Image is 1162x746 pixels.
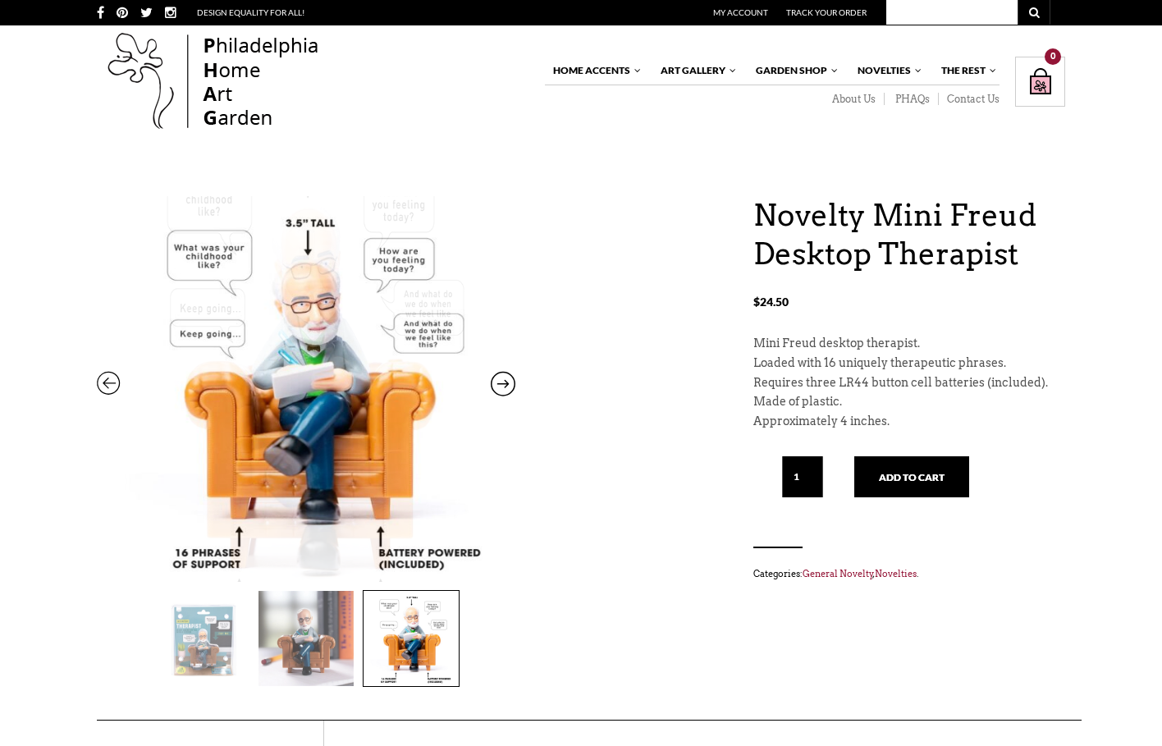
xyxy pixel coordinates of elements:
p: Loaded with 16 uniquely therapeutic phrases. [753,354,1065,373]
p: Made of plastic. [753,392,1065,412]
a: Novelties [875,568,917,579]
p: Requires three LR44 button cell batteries (included). [753,373,1065,393]
h1: Novelty Mini Freud Desktop Therapist [753,196,1065,273]
input: Qty [782,456,823,497]
a: Track Your Order [786,7,867,17]
p: Mini Freud desktop therapist. [753,334,1065,354]
a: Novelties [849,57,923,85]
a: Art Gallery [652,57,738,85]
span: Categories: , . [753,565,1065,583]
p: Approximately 4 inches. [753,412,1065,432]
div: 0 [1045,48,1061,65]
a: Home Accents [545,57,643,85]
a: My Account [713,7,768,17]
a: Garden Shop [748,57,839,85]
a: About Us [821,93,885,106]
img: NP72757_thePHAGshop_Freud-Desktop-Therapist-Detail.jpg [97,115,515,657]
a: General Novelty [803,568,873,579]
bdi: 24.50 [753,295,789,309]
a: Contact Us [939,93,1000,106]
button: Add to cart [854,456,969,497]
a: PHAQs [885,93,939,106]
span: $ [753,295,760,309]
a: The Rest [933,57,998,85]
